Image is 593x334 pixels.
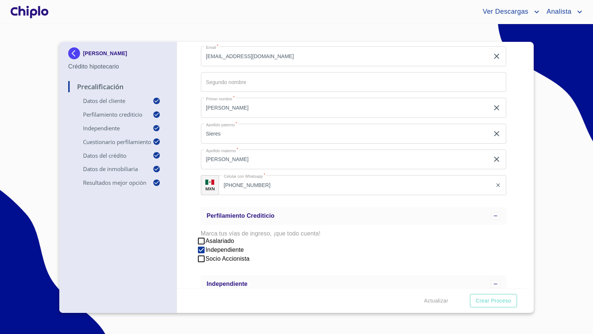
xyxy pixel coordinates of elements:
[68,124,153,132] p: Independiente
[201,207,507,225] div: Perfilamiento crediticio
[205,180,214,185] img: R93DlvwvvjP9fbrDwZeCRYBHk45OWMq+AAOlFVsxT89f82nwPLnD58IP7+ANJEaWYhP0Tx8kkA0WlQMPQsAAgwAOmBj20AXj6...
[206,246,244,254] span: Independiente
[476,296,511,305] span: Crear Proceso
[68,97,153,104] p: Datos del cliente
[68,165,153,173] p: Datos de Inmobiliaria
[470,294,517,308] button: Crear Proceso
[68,138,153,146] p: Cuestionario perfilamiento
[492,103,501,112] button: clear input
[68,47,168,62] div: [PERSON_NAME]
[83,50,127,56] p: [PERSON_NAME]
[421,294,451,308] button: Actualizar
[492,129,501,138] button: clear input
[492,52,501,61] button: clear input
[495,182,501,188] button: clear input
[68,47,83,59] img: Docupass spot blue
[68,62,168,71] p: Crédito hipotecario
[201,275,507,293] div: Independiente
[68,111,153,118] p: Perfilamiento crediticio
[477,6,532,18] span: Ver Descargas
[492,155,501,164] button: clear input
[207,213,275,219] span: Perfilamiento crediticio
[541,6,584,18] button: account of current user
[206,254,250,263] span: Socio Accionista
[68,82,168,91] p: Precalificación
[424,296,448,305] span: Actualizar
[477,6,541,18] button: account of current user
[207,281,248,287] span: Independiente
[541,6,575,18] span: Analista
[206,237,234,246] span: Asalariado
[68,152,153,159] p: Datos del Crédito
[205,186,215,191] p: MXN
[68,179,153,186] p: Resultados Mejor Opción
[201,231,507,237] legend: Marca tus vías de ingreso, ¡que todo cuenta!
